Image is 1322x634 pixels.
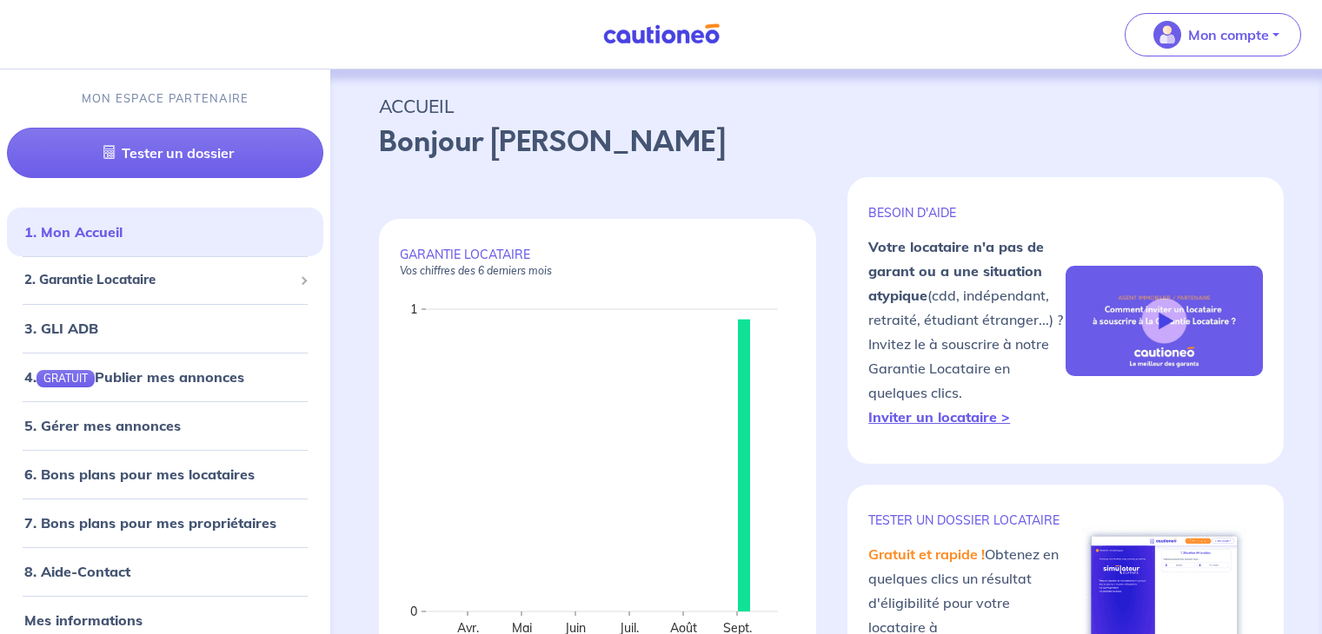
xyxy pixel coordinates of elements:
p: BESOIN D'AIDE [868,205,1066,221]
p: Bonjour [PERSON_NAME] [379,122,1273,163]
a: 1. Mon Accueil [24,223,123,241]
p: (cdd, indépendant, retraité, étudiant étranger...) ? Invitez le à souscrire à notre Garantie Loca... [868,234,1066,429]
a: 8. Aide-Contact [24,563,130,580]
img: illu_account_valid_menu.svg [1153,21,1181,49]
div: 8. Aide-Contact [7,554,323,589]
p: MON ESPACE PARTENAIRE [82,90,249,107]
a: Mes informations [24,611,143,629]
a: 3. GLI ADB [24,320,98,337]
a: 4.GRATUITPublier mes annonces [24,368,244,386]
div: 3. GLI ADB [7,311,323,346]
a: 6. Bons plans pour mes locataires [24,466,255,483]
text: 1 [410,301,417,317]
button: illu_account_valid_menu.svgMon compte [1125,13,1301,56]
span: 2. Garantie Locataire [24,270,293,290]
p: Mon compte [1188,24,1269,45]
div: 4.GRATUITPublier mes annonces [7,360,323,394]
div: 2. Garantie Locataire [7,263,323,297]
a: Inviter un locataire > [868,408,1010,426]
text: 0 [410,604,417,619]
p: TESTER un dossier locataire [868,512,1066,528]
a: 7. Bons plans pour mes propriétaires [24,514,276,532]
em: Vos chiffres des 6 derniers mois [400,264,552,277]
img: video-gli-new-none.jpg [1066,266,1263,377]
strong: Votre locataire n'a pas de garant ou a une situation atypique [868,238,1044,304]
p: GARANTIE LOCATAIRE [400,247,795,278]
p: ACCUEIL [379,90,1273,122]
div: 7. Bons plans pour mes propriétaires [7,505,323,540]
div: 6. Bons plans pour mes locataires [7,457,323,492]
div: 5. Gérer mes annonces [7,408,323,443]
em: Gratuit et rapide ! [868,545,985,563]
div: 1. Mon Accueil [7,215,323,249]
a: Tester un dossier [7,128,323,178]
img: Cautioneo [596,23,727,45]
a: 5. Gérer mes annonces [24,417,181,434]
